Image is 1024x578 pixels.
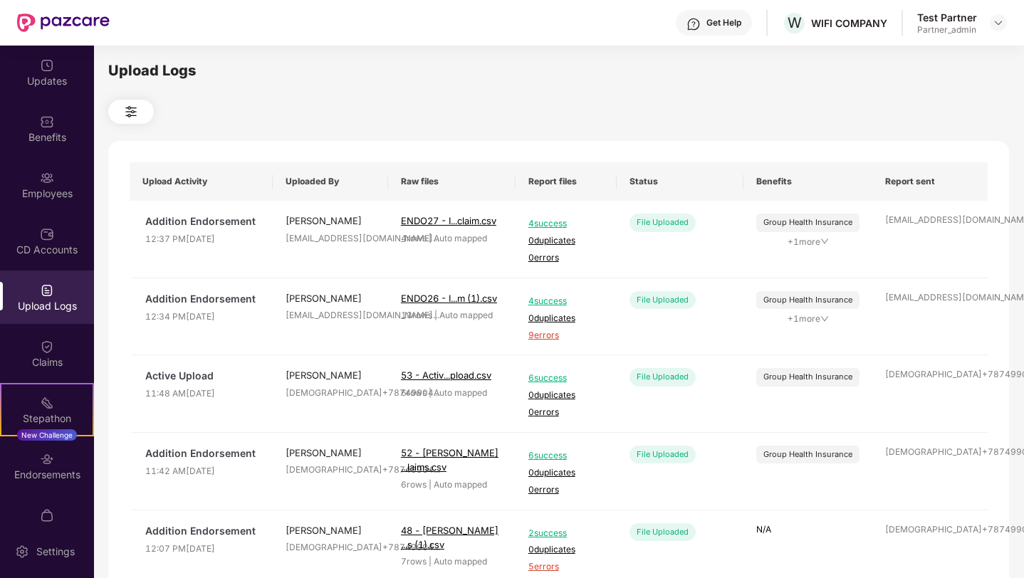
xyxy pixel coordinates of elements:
div: [EMAIL_ADDRESS][DOMAIN_NAME] [885,214,975,227]
span: 2 success [528,527,604,540]
span: | [434,310,437,320]
div: [DEMOGRAPHIC_DATA]+78749904 [286,541,375,555]
span: Auto mapped [434,233,487,243]
img: svg+xml;base64,PHN2ZyBpZD0iRHJvcGRvd24tMzJ4MzIiIHhtbG5zPSJodHRwOi8vd3d3LnczLm9yZy8yMDAwL3N2ZyIgd2... [993,17,1004,28]
span: | [429,556,432,567]
img: svg+xml;base64,PHN2ZyBpZD0iRW1wbG95ZWVzIiB4bWxucz0iaHR0cDovL3d3dy53My5vcmcvMjAwMC9zdmciIHdpZHRoPS... [40,171,54,185]
div: [EMAIL_ADDRESS][DOMAIN_NAME] [286,309,375,322]
span: ENDO27 - I...claim.csv [401,215,496,226]
span: 9 errors [528,329,604,342]
img: svg+xml;base64,PHN2ZyB4bWxucz0iaHR0cDovL3d3dy53My5vcmcvMjAwMC9zdmciIHdpZHRoPSIyNCIgaGVpZ2h0PSIyNC... [122,103,140,120]
div: File Uploaded [629,214,696,231]
div: Get Help [706,17,741,28]
span: Auto mapped [434,479,487,490]
span: 53 - Activ...pload.csv [401,369,491,381]
div: Group Health Insurance [763,216,852,228]
img: svg+xml;base64,PHN2ZyBpZD0iQmVuZWZpdHMiIHhtbG5zPSJodHRwOi8vd3d3LnczLm9yZy8yMDAwL3N2ZyIgd2lkdGg9Ij... [40,115,54,129]
span: 0 duplicates [528,312,604,325]
div: [DEMOGRAPHIC_DATA]+78749904 [286,387,375,400]
span: Active Upload [145,368,260,384]
span: | [429,479,432,490]
div: Group Health Insurance [763,448,852,461]
div: [DEMOGRAPHIC_DATA]+78749904 [885,368,975,382]
div: [DEMOGRAPHIC_DATA]+78749904 [286,463,375,477]
span: 4 success [528,295,604,308]
span: Addition Endorsement [145,214,260,229]
th: Report files [516,162,617,201]
p: N/A [756,523,860,537]
img: svg+xml;base64,PHN2ZyB4bWxucz0iaHR0cDovL3d3dy53My5vcmcvMjAwMC9zdmciIHdpZHRoPSIyMSIgaGVpZ2h0PSIyMC... [40,396,54,410]
span: + 1 more [756,312,860,326]
div: Partner_admin [917,24,977,36]
th: Status [617,162,743,201]
span: 11:42 AM[DATE] [145,465,260,478]
span: 0 duplicates [528,389,604,402]
div: [PERSON_NAME] [286,368,375,382]
div: [PERSON_NAME] [286,214,375,228]
img: svg+xml;base64,PHN2ZyBpZD0iTXlfT3JkZXJzIiBkYXRhLW5hbWU9Ik15IE9yZGVycyIgeG1sbnM9Imh0dHA6Ly93d3cudz... [40,508,54,522]
img: svg+xml;base64,PHN2ZyBpZD0iQ2xhaW0iIHhtbG5zPSJodHRwOi8vd3d3LnczLm9yZy8yMDAwL3N2ZyIgd2lkdGg9IjIwIi... [40,340,54,354]
img: svg+xml;base64,PHN2ZyBpZD0iU2V0dGluZy0yMHgyMCIgeG1sbnM9Imh0dHA6Ly93d3cudzMub3JnLzIwMDAvc3ZnIiB3aW... [15,545,29,559]
div: [PERSON_NAME] [286,523,375,537]
img: New Pazcare Logo [17,14,110,32]
div: Settings [32,545,79,559]
div: [DEMOGRAPHIC_DATA]+78749904 [885,446,975,459]
span: 0 duplicates [528,466,604,480]
img: svg+xml;base64,PHN2ZyBpZD0iQ0RfQWNjb3VudHMiIGRhdGEtbmFtZT0iQ0QgQWNjb3VudHMiIHhtbG5zPSJodHRwOi8vd3... [40,227,54,241]
span: 6 success [528,449,604,463]
th: Report sent [872,162,988,201]
img: svg+xml;base64,PHN2ZyBpZD0iVXBsb2FkX0xvZ3MiIGRhdGEtbmFtZT0iVXBsb2FkIExvZ3MiIHhtbG5zPSJodHRwOi8vd3... [40,283,54,298]
span: | [429,387,432,398]
span: Auto mapped [439,310,493,320]
span: Auto mapped [434,387,487,398]
span: 0 errors [528,406,604,419]
span: 6 rows [401,479,427,490]
span: 6 success [528,372,604,385]
span: | [429,233,432,243]
span: Auto mapped [434,556,487,567]
th: Upload Activity [130,162,273,201]
div: WIFI COMPANY [811,16,887,30]
span: Addition Endorsement [145,291,260,307]
span: 4 success [528,217,604,231]
span: 0 errors [528,483,604,497]
div: File Uploaded [629,446,696,463]
div: Group Health Insurance [763,294,852,306]
div: Upload Logs [108,60,1009,82]
th: Raw files [388,162,516,201]
div: File Uploaded [629,368,696,386]
span: + 1 more [756,236,860,249]
span: down [820,237,829,246]
img: svg+xml;base64,PHN2ZyBpZD0iVXBkYXRlZCIgeG1sbnM9Imh0dHA6Ly93d3cudzMub3JnLzIwMDAvc3ZnIiB3aWR0aD0iMj... [40,58,54,73]
span: 7 rows [401,556,427,567]
span: 6 rows [401,387,427,398]
span: 0 duplicates [528,234,604,248]
span: 48 - [PERSON_NAME] ...s (1).csv [401,525,498,550]
th: Benefits [743,162,872,201]
span: 12:37 PM[DATE] [145,233,260,246]
span: W [788,14,802,31]
img: svg+xml;base64,PHN2ZyBpZD0iRW5kb3JzZW1lbnRzIiB4bWxucz0iaHR0cDovL3d3dy53My5vcmcvMjAwMC9zdmciIHdpZH... [40,452,54,466]
span: Addition Endorsement [145,523,260,539]
span: 0 duplicates [528,543,604,557]
span: 12:07 PM[DATE] [145,542,260,556]
img: svg+xml;base64,PHN2ZyBpZD0iSGVscC0zMngzMiIgeG1sbnM9Imh0dHA6Ly93d3cudzMub3JnLzIwMDAvc3ZnIiB3aWR0aD... [686,17,701,31]
span: 52 - [PERSON_NAME] ...laims.csv [401,447,498,473]
div: Test Partner [917,11,977,24]
span: 0 errors [528,251,604,265]
div: File Uploaded [629,291,696,309]
span: down [820,315,829,323]
span: ENDO26 - I...m (1).csv [401,293,497,304]
span: 11:48 AM[DATE] [145,387,260,401]
div: [PERSON_NAME] [286,446,375,460]
div: Group Health Insurance [763,371,852,383]
span: 4 rows [401,233,427,243]
th: Uploaded By [273,162,388,201]
span: 13 rows [401,310,432,320]
div: [PERSON_NAME] [286,291,375,305]
div: [EMAIL_ADDRESS][DOMAIN_NAME] [286,232,375,246]
span: 5 errors [528,560,604,574]
div: Stepathon [1,411,93,426]
div: File Uploaded [629,523,696,541]
span: 12:34 PM[DATE] [145,310,260,324]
